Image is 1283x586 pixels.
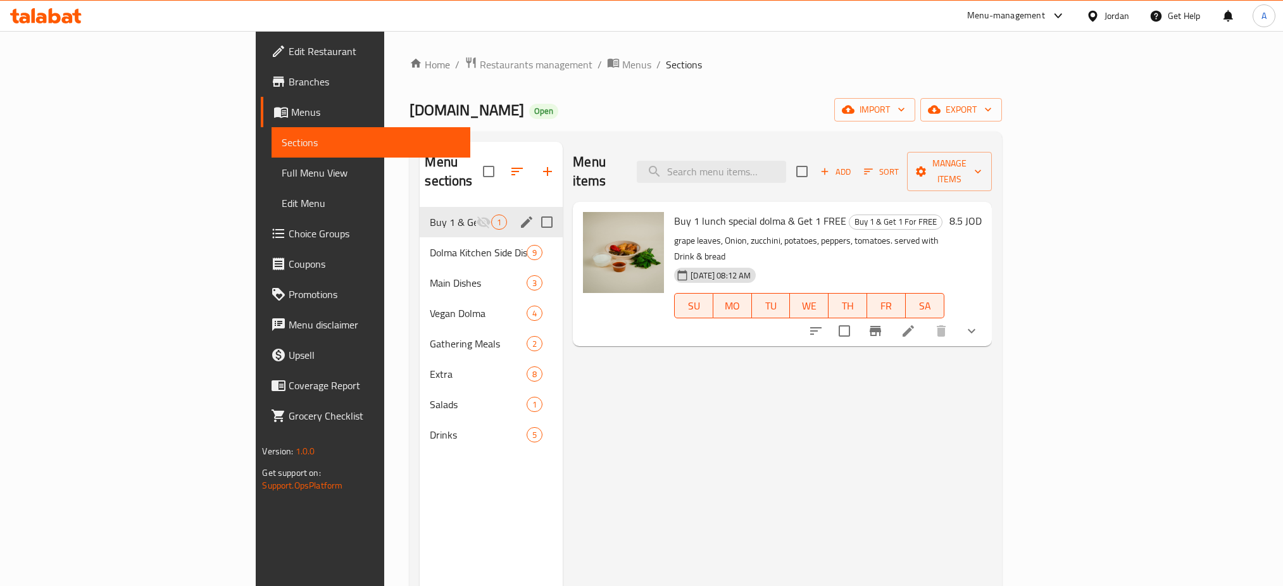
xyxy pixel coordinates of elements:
span: TH [834,297,862,315]
span: 9 [527,247,542,259]
div: items [527,275,542,290]
a: Sections [272,127,470,158]
button: TU [752,293,791,318]
span: SA [911,297,939,315]
span: Menu disclaimer [289,317,460,332]
img: Buy 1 lunch special dolma & Get 1 FREE [583,212,664,293]
span: WE [795,297,823,315]
span: Select all sections [475,158,502,185]
button: delete [926,316,956,346]
li: / [656,57,661,72]
div: Drinks5 [420,420,563,450]
span: Promotions [289,287,460,302]
button: edit [517,213,536,232]
a: Full Menu View [272,158,470,188]
span: Manage items [917,156,982,187]
span: Buy 1 & Get 1 For FREE [849,215,942,229]
span: Choice Groups [289,226,460,241]
span: Buy 1 lunch special dolma & Get 1 FREE [674,211,846,230]
span: MO [718,297,747,315]
span: Select to update [831,318,858,344]
span: Extra [430,366,527,382]
div: Jordan [1105,9,1129,23]
span: Vegan Dolma [430,306,527,321]
svg: Inactive section [476,215,491,230]
button: SU [674,293,713,318]
span: Menus [622,57,651,72]
span: Main Dishes [430,275,527,290]
div: Open [529,104,558,119]
div: items [527,397,542,412]
button: SA [906,293,944,318]
div: items [527,336,542,351]
span: 8 [527,368,542,380]
button: export [920,98,1002,122]
span: Sections [282,135,460,150]
span: Edit Restaurant [289,44,460,59]
button: Sort [861,162,902,182]
span: Menus [291,104,460,120]
span: Open [529,106,558,116]
a: Edit Menu [272,188,470,218]
nav: Menu sections [420,202,563,455]
div: items [527,306,542,321]
span: Version: [262,443,293,459]
span: Coverage Report [289,378,460,393]
a: Coverage Report [261,370,470,401]
span: Sort sections [502,156,532,187]
div: Gathering Meals [430,336,527,351]
span: Branches [289,74,460,89]
button: Branch-specific-item [860,316,891,346]
div: Buy 1 & Get 1 For FREE [849,215,942,230]
div: Extra8 [420,359,563,389]
span: Edit Menu [282,196,460,211]
span: Select section [789,158,815,185]
a: Grocery Checklist [261,401,470,431]
svg: Show Choices [964,323,979,339]
a: Edit menu item [901,323,916,339]
span: Restaurants management [480,57,592,72]
nav: breadcrumb [410,56,1001,73]
div: Salads1 [420,389,563,420]
a: Edit Restaurant [261,36,470,66]
span: Drinks [430,427,527,442]
h6: 8.5 JOD [949,212,982,230]
span: Add [818,165,853,179]
span: Get support on: [262,464,320,481]
div: items [527,366,542,382]
span: SU [680,297,708,315]
span: 2 [527,338,542,350]
div: Main Dishes3 [420,268,563,298]
span: 3 [527,277,542,289]
span: Upsell [289,347,460,363]
li: / [598,57,602,72]
button: Manage items [907,152,992,191]
span: Full Menu View [282,165,460,180]
div: Gathering Meals2 [420,328,563,359]
a: Upsell [261,340,470,370]
div: Menu-management [967,8,1045,23]
div: Dolma Kitchen Side Dishes9 [420,237,563,268]
button: TH [829,293,867,318]
span: Sort [864,165,899,179]
h2: Menu items [573,153,621,190]
div: Vegan Dolma4 [420,298,563,328]
span: [DATE] 08:12 AM [685,270,756,282]
span: 4 [527,308,542,320]
a: Coupons [261,249,470,279]
button: FR [867,293,906,318]
a: Support.OpsPlatform [262,477,342,494]
p: grape leaves, Onion, zucchini, potatoes, peppers, tomatoes. served with Drink & bread [674,233,944,265]
span: Add item [815,162,856,182]
span: 1.0.0 [296,443,315,459]
a: Choice Groups [261,218,470,249]
button: show more [956,316,987,346]
button: import [834,98,915,122]
span: Salads [430,397,527,412]
a: Menus [261,97,470,127]
div: Buy 1 & Get 1 For FREE1edit [420,207,563,237]
span: A [1261,9,1267,23]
